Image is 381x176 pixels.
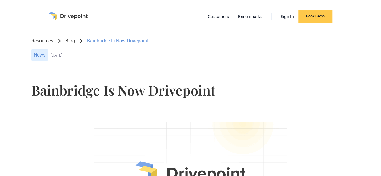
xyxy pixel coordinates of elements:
a: Sign In [278,13,297,20]
a: Customers [205,13,232,20]
a: Benchmarks [235,13,265,20]
a: Blog [65,38,75,44]
div: Bainbridge Is Now Drivepoint [87,38,148,44]
a: Book Demo [298,10,332,23]
a: home [49,12,88,20]
div: News [31,49,48,61]
h1: Bainbridge Is Now Drivepoint [31,83,350,97]
a: Resources [31,38,53,44]
div: [DATE] [50,53,350,58]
